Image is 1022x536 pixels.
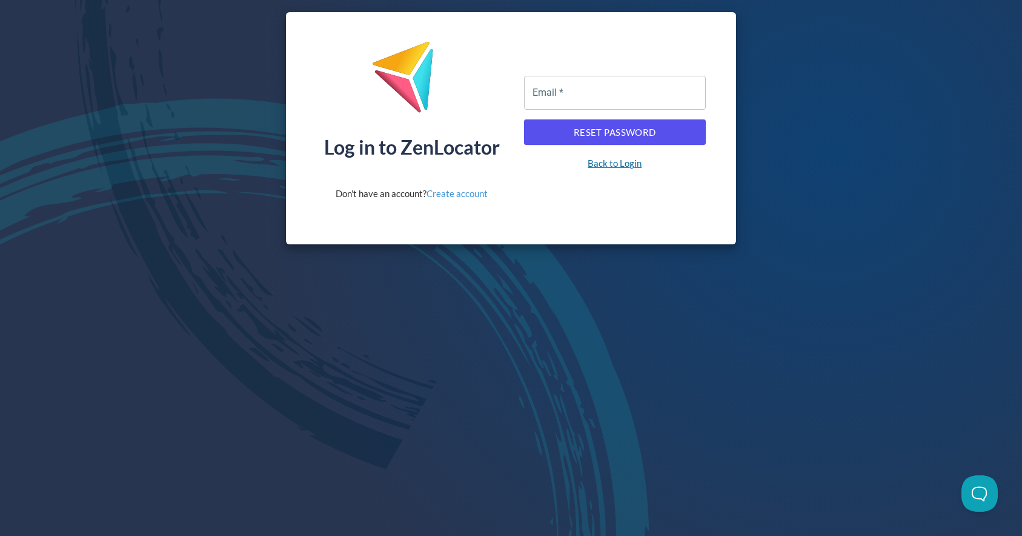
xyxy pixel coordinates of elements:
a: Create account [426,188,488,199]
span: Reset Password [537,124,692,140]
iframe: Toggle Customer Support [961,475,998,512]
input: name@company.com [524,76,706,110]
img: ZenLocator [371,41,453,122]
button: Reset Password [524,119,706,145]
a: Back to Login [588,157,642,170]
div: Log in to ZenLocator [324,138,500,157]
div: Don't have an account? [336,187,488,200]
